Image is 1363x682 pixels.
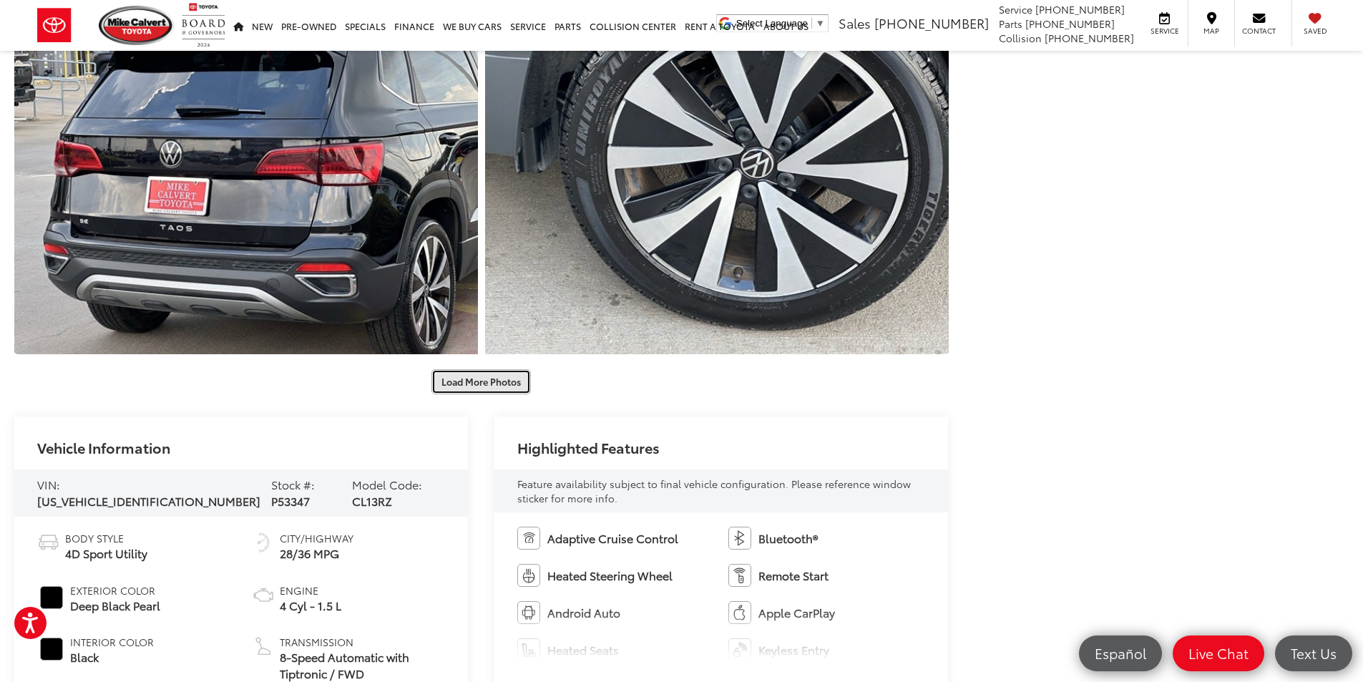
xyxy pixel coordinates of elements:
[485,6,949,354] a: Expand Photo 7
[252,531,275,554] img: Fuel Economy
[547,567,673,584] span: Heated Steering Wheel
[280,545,353,562] span: 28/36 MPG
[1148,26,1181,36] span: Service
[816,18,825,29] span: ▼
[517,527,540,550] img: Adaptive Cruise Control
[728,527,751,550] img: Bluetooth®
[14,6,478,354] a: Expand Photo 6
[1196,26,1227,36] span: Map
[280,649,445,682] span: 8-Speed Automatic with Tiptronic / FWD
[70,583,160,598] span: Exterior Color
[758,567,829,584] span: Remote Start
[65,545,147,562] span: 4D Sport Utility
[37,492,260,509] span: [US_VEHICLE_IDENTIFICATION_NUMBER]
[1242,26,1276,36] span: Contact
[271,476,315,492] span: Stock #:
[431,369,531,394] button: Load More Photos
[1275,635,1352,671] a: Text Us
[728,601,751,624] img: Apple CarPlay
[1035,2,1125,16] span: [PHONE_NUMBER]
[517,601,540,624] img: Android Auto
[517,439,660,455] h2: Highlighted Features
[1025,16,1115,31] span: [PHONE_NUMBER]
[70,598,160,614] span: Deep Black Pearl
[1181,644,1256,662] span: Live Chat
[547,530,678,547] span: Adaptive Cruise Control
[999,31,1042,45] span: Collision
[271,492,310,509] span: P53347
[1299,26,1331,36] span: Saved
[65,531,147,545] span: Body Style
[40,638,63,661] span: #000000
[1088,644,1153,662] span: Español
[280,635,445,649] span: Transmission
[280,583,341,598] span: Engine
[480,3,953,358] img: 2024 Volkswagen Taos 1.5T SE
[839,14,871,32] span: Sales
[70,635,154,649] span: Interior Color
[728,564,751,587] img: Remote Start
[999,2,1032,16] span: Service
[874,14,989,32] span: [PHONE_NUMBER]
[1079,635,1162,671] a: Español
[40,586,63,609] span: #000000
[1284,644,1344,662] span: Text Us
[517,564,540,587] img: Heated Steering Wheel
[37,476,60,492] span: VIN:
[99,6,175,45] img: Mike Calvert Toyota
[999,16,1022,31] span: Parts
[37,439,170,455] h2: Vehicle Information
[10,3,483,358] img: 2024 Volkswagen Taos 1.5T SE
[280,531,353,545] span: City/Highway
[352,476,422,492] span: Model Code:
[280,598,341,614] span: 4 Cyl - 1.5 L
[1173,635,1264,671] a: Live Chat
[352,492,392,509] span: CL13RZ
[758,530,818,547] span: Bluetooth®
[70,649,154,666] span: Black
[517,477,911,505] span: Feature availability subject to final vehicle configuration. Please reference window sticker for ...
[1045,31,1134,45] span: [PHONE_NUMBER]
